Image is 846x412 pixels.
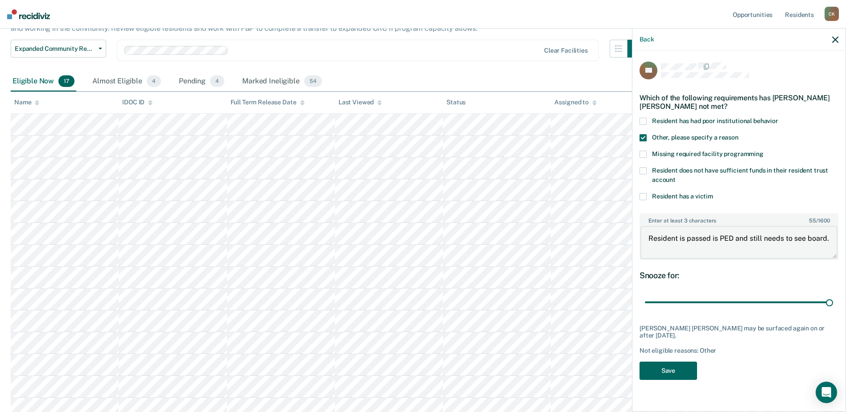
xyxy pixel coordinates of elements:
div: Name [14,99,39,106]
span: 4 [210,75,224,87]
div: Snooze for: [640,271,838,280]
span: Other, please specify a reason [652,134,739,141]
div: Open Intercom Messenger [816,382,837,403]
div: IDOC ID [122,99,153,106]
div: Full Term Release Date [231,99,305,106]
button: Back [640,36,654,43]
div: Which of the following requirements has [PERSON_NAME] [PERSON_NAME] not met? [640,87,838,118]
span: Expanded Community Reentry Centers [15,45,95,53]
div: Assigned to [554,99,596,106]
div: Pending [177,72,226,91]
div: Marked Ineligible [240,72,323,91]
button: Save [640,362,697,380]
span: Resident has a victim [652,193,713,200]
div: Clear facilities [544,47,588,54]
span: Resident does not have sufficient funds in their resident trust account [652,167,828,183]
div: Not eligible reasons: Other [640,347,838,354]
span: 55 [809,218,816,224]
div: [PERSON_NAME] [PERSON_NAME] may be surfaced again on or after [DATE]. [640,325,838,340]
img: Recidiviz [7,9,50,19]
p: This alert helps staff identify people who meet the criteria to participate in the expanded CRC p... [11,16,632,33]
div: Status [446,99,466,106]
label: Enter at least 3 characters [640,214,838,224]
span: Resident has had poor institutional behavior [652,117,778,124]
span: / 1600 [809,218,829,224]
span: 17 [58,75,74,87]
div: Last Viewed [338,99,382,106]
div: Almost Eligible [91,72,163,91]
span: 54 [304,75,322,87]
div: C K [825,7,839,21]
span: Missing required facility programming [652,150,763,157]
div: Eligible Now [11,72,76,91]
textarea: Resident is passed is PED and still needs to see board. [640,226,838,259]
span: 4 [147,75,161,87]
